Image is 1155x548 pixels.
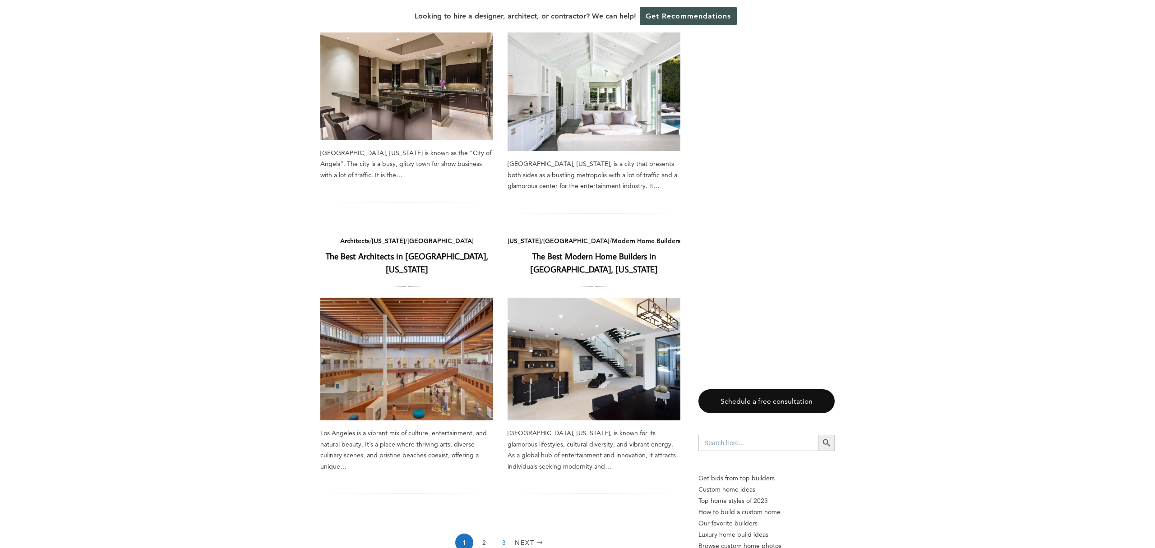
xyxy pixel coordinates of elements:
a: Custom home ideas [698,484,835,495]
a: Architects [340,237,370,245]
a: Top home styles of 2023 [698,495,835,507]
input: Search here... [698,435,818,451]
a: [GEOGRAPHIC_DATA] [543,237,610,245]
div: / / [320,235,493,247]
div: [GEOGRAPHIC_DATA], [US_STATE], is known for its glamorous lifestyles, cultural diversity, and vib... [508,428,680,472]
a: Luxury home build ideas [698,529,835,540]
a: Our favorite builders [698,518,835,529]
a: [US_STATE] [508,237,541,245]
a: [US_STATE] [372,237,405,245]
a: The Best Home Renovation Contractors in [GEOGRAPHIC_DATA], [US_STATE] [320,18,493,140]
div: / / [508,235,680,247]
a: [GEOGRAPHIC_DATA] [407,237,474,245]
svg: Search [822,438,832,448]
a: How to build a custom home [698,507,835,518]
p: Get bids from top builders [698,473,835,484]
a: The Best Modern Home Builders in [GEOGRAPHIC_DATA], [US_STATE] [530,250,658,275]
div: [GEOGRAPHIC_DATA], [US_STATE], is a city that presents both sides as a bustling metropolis with a... [508,158,680,192]
a: Get Recommendations [640,7,737,25]
div: Los Angeles is a vibrant mix of culture, entertainment, and natural beauty. It’s a place where th... [320,428,493,472]
a: The Best Architects in [GEOGRAPHIC_DATA], [US_STATE] [326,250,488,275]
a: The Best Modern Home Builders in [GEOGRAPHIC_DATA], [US_STATE] [508,298,680,420]
a: Modern Home Builders [612,237,680,245]
a: Schedule a free consultation [698,389,835,413]
a: The Best Residential Renovation Contractors in [GEOGRAPHIC_DATA], [US_STATE] [508,28,680,151]
div: [GEOGRAPHIC_DATA], [US_STATE] is known as the “City of Angels”. The city is a busy, glitzy town f... [320,147,493,181]
a: The Best Architects in [GEOGRAPHIC_DATA], [US_STATE] [320,298,493,420]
